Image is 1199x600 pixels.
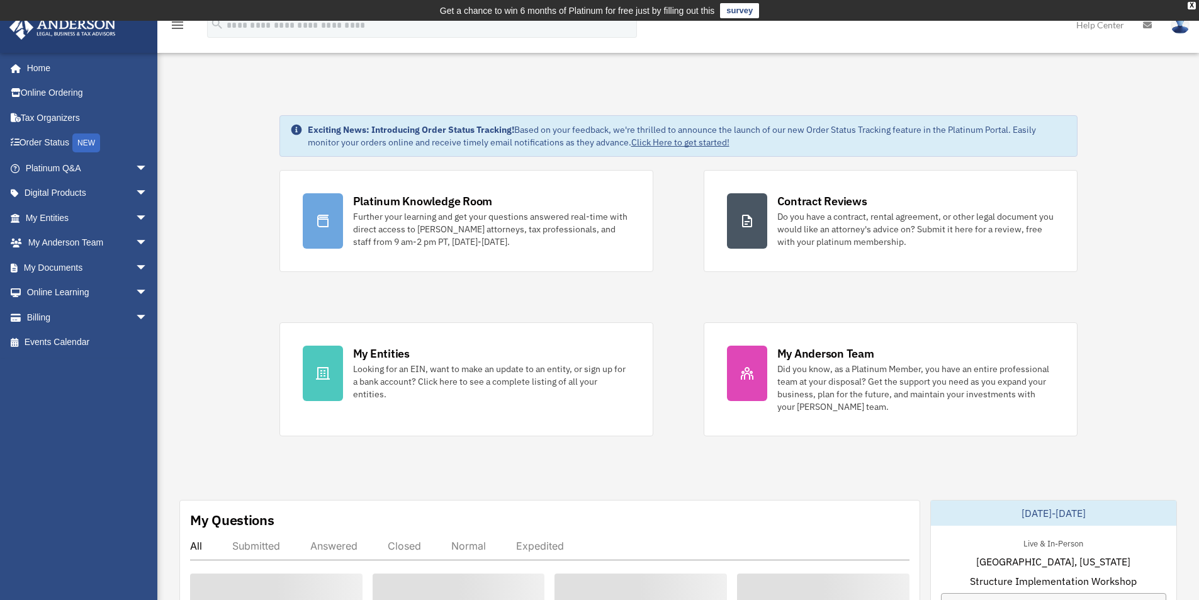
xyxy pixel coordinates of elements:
div: Looking for an EIN, want to make an update to an entity, or sign up for a bank account? Click her... [353,363,630,400]
a: My Entitiesarrow_drop_down [9,205,167,230]
a: Order StatusNEW [9,130,167,156]
div: Closed [388,540,421,552]
a: Platinum Q&Aarrow_drop_down [9,156,167,181]
span: arrow_drop_down [135,305,160,331]
a: Billingarrow_drop_down [9,305,167,330]
span: arrow_drop_down [135,205,160,231]
img: User Pic [1171,16,1190,34]
a: survey [720,3,759,18]
a: Tax Organizers [9,105,167,130]
div: Normal [451,540,486,552]
a: menu [170,22,185,33]
div: Get a chance to win 6 months of Platinum for free just by filling out this [440,3,715,18]
div: close [1188,2,1196,9]
div: My Entities [353,346,410,361]
div: Submitted [232,540,280,552]
div: Expedited [516,540,564,552]
div: [DATE]-[DATE] [931,501,1176,526]
div: NEW [72,133,100,152]
a: Platinum Knowledge Room Further your learning and get your questions answered real-time with dire... [279,170,653,272]
div: My Questions [190,511,274,529]
span: arrow_drop_down [135,156,160,181]
a: Home [9,55,160,81]
a: My Anderson Team Did you know, as a Platinum Member, you have an entire professional team at your... [704,322,1078,436]
span: Structure Implementation Workshop [970,574,1137,589]
a: My Anderson Teamarrow_drop_down [9,230,167,256]
a: Digital Productsarrow_drop_down [9,181,167,206]
a: Online Ordering [9,81,167,106]
div: Answered [310,540,357,552]
strong: Exciting News: Introducing Order Status Tracking! [308,124,514,135]
a: Contract Reviews Do you have a contract, rental agreement, or other legal document you would like... [704,170,1078,272]
div: All [190,540,202,552]
i: search [210,17,224,31]
span: arrow_drop_down [135,280,160,306]
span: arrow_drop_down [135,255,160,281]
a: Events Calendar [9,330,167,355]
span: [GEOGRAPHIC_DATA], [US_STATE] [976,554,1130,569]
span: arrow_drop_down [135,230,160,256]
span: arrow_drop_down [135,181,160,207]
a: Click Here to get started! [631,137,729,148]
i: menu [170,18,185,33]
div: Platinum Knowledge Room [353,193,493,209]
img: Anderson Advisors Platinum Portal [6,15,120,40]
div: Live & In-Person [1013,536,1093,549]
a: My Documentsarrow_drop_down [9,255,167,280]
div: Based on your feedback, we're thrilled to announce the launch of our new Order Status Tracking fe... [308,123,1067,149]
div: Do you have a contract, rental agreement, or other legal document you would like an attorney's ad... [777,210,1054,248]
a: My Entities Looking for an EIN, want to make an update to an entity, or sign up for a bank accoun... [279,322,653,436]
div: Further your learning and get your questions answered real-time with direct access to [PERSON_NAM... [353,210,630,248]
div: My Anderson Team [777,346,874,361]
div: Did you know, as a Platinum Member, you have an entire professional team at your disposal? Get th... [777,363,1054,413]
a: Online Learningarrow_drop_down [9,280,167,305]
div: Contract Reviews [777,193,867,209]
